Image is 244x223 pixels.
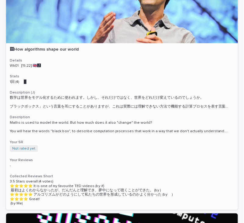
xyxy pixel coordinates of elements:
[10,115,234,120] h3: Description
[10,158,234,163] h3: Your Reviews
[12,147,35,151] a: Not rated yet
[10,121,234,134] span: Maths is used to model the world. But how much does it also *change* the world? You will hear the...
[10,140,234,145] h3: Your SR
[10,164,234,168] p: -
[10,58,234,63] h3: Details
[10,174,234,179] h3: Collected Reviews Short
[10,47,234,52] p: 🖼How algorithms shape our world
[10,96,234,109] span: 数学は世界をモデル化するために使われます。しかし、それだけではなく、世界をどれだけ変えているのでしょうか。 ブラックボックス」という言葉を耳にすることがありますが、これは実際には理解できない方法...
[10,80,234,84] p: 1回 (4) █
[10,74,234,79] h3: Stats
[10,64,234,68] p: Wk01 [15:22] 🇬🇧🅹️
[10,180,234,206] p: 3.5 Stars overall (4 votes) ⭐️⭐️⭐️⭐️⭐️ It is one of my favourite TED videos (by if) 最初はよくわからなかったが...
[10,90,234,95] h3: Description (J)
